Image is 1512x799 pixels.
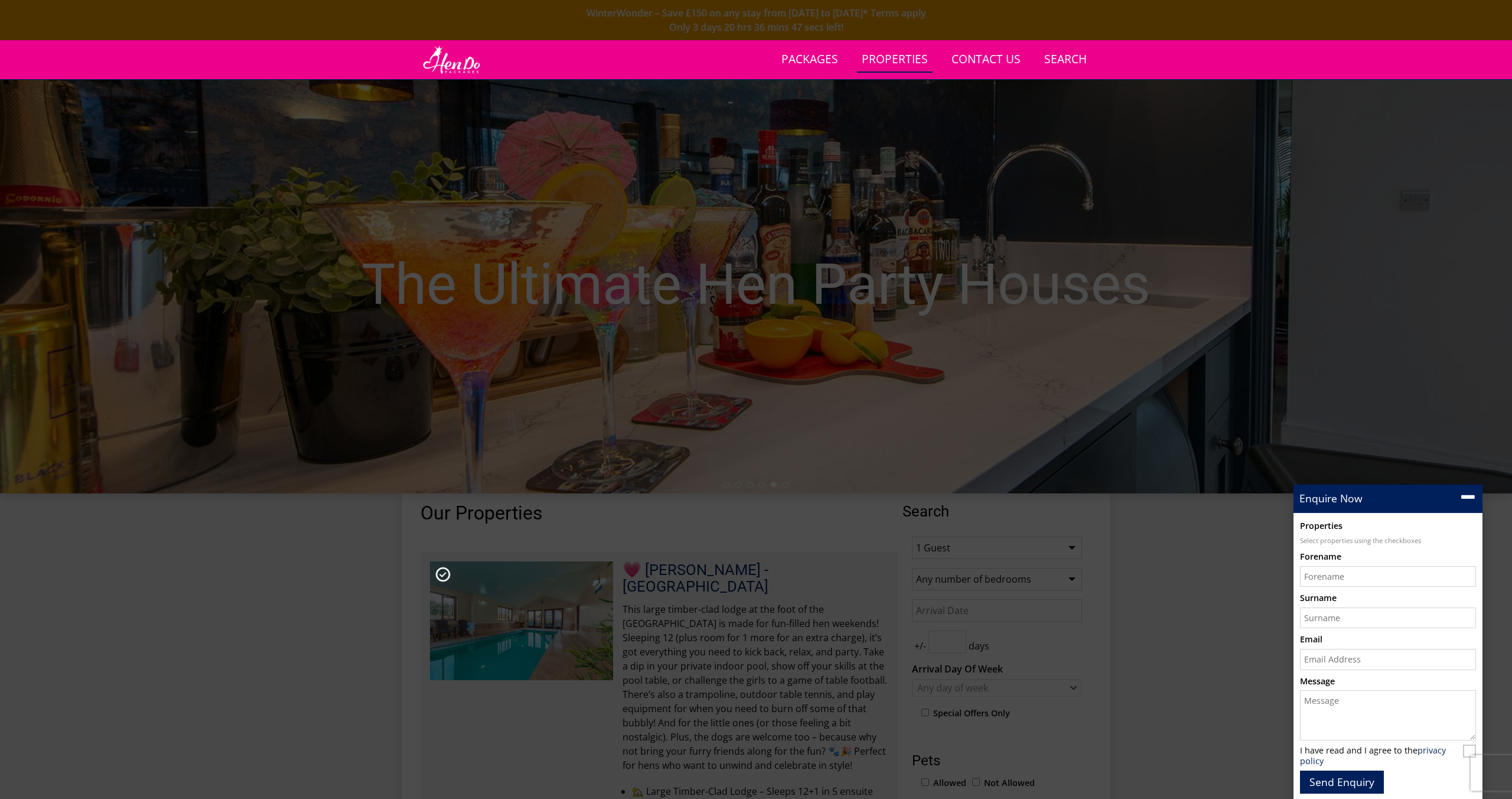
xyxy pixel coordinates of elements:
[902,503,1091,519] span: Search
[430,561,613,680] img: open-uri20250321-4642-j5t0j3.original.
[912,679,1082,697] div: Combobox
[1300,771,1384,794] button: Send Enquiry
[933,777,966,790] label: Allowed
[669,21,843,34] span: Only 3 days 20 hrs 36 mins 47 secs left!
[623,561,761,579] a: 💗 [PERSON_NAME]
[1039,47,1091,73] a: Search
[421,503,898,524] h1: Our Properties
[947,47,1025,73] a: Contact Us
[623,602,888,772] p: This large timber-clad lodge at the foot of the [GEOGRAPHIC_DATA] is made for fun-filled hen week...
[914,681,1067,694] div: Any day of week
[1300,592,1476,605] label: Surname
[933,707,1010,720] label: Special Offers Only
[1300,608,1476,629] input: Surname
[1300,519,1476,532] label: Properties
[1300,675,1476,688] label: Message
[1300,745,1446,766] a: privacy policy
[984,777,1035,790] label: Not Allowed
[912,662,1082,676] label: Arrival Day Of Week
[1300,633,1476,646] label: Email
[777,47,843,73] a: Packages
[966,639,992,653] span: days
[1300,566,1476,587] input: Forename
[912,599,1082,622] input: Arrival Date
[857,47,933,73] a: Properties
[1299,491,1477,506] p: Enquire Now
[1300,535,1476,545] p: Select properties using the checkboxes
[623,561,768,595] span: -
[1300,550,1476,563] label: Forename
[912,753,1082,768] h3: Pets
[1300,745,1459,766] label: I have read and I agree to the
[912,639,928,653] span: +/-
[227,230,1285,340] h1: The Ultimate Hen Party Houses
[1300,649,1476,670] input: Email Address
[623,577,768,595] a: [GEOGRAPHIC_DATA]
[421,45,483,74] img: Hen Do Packages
